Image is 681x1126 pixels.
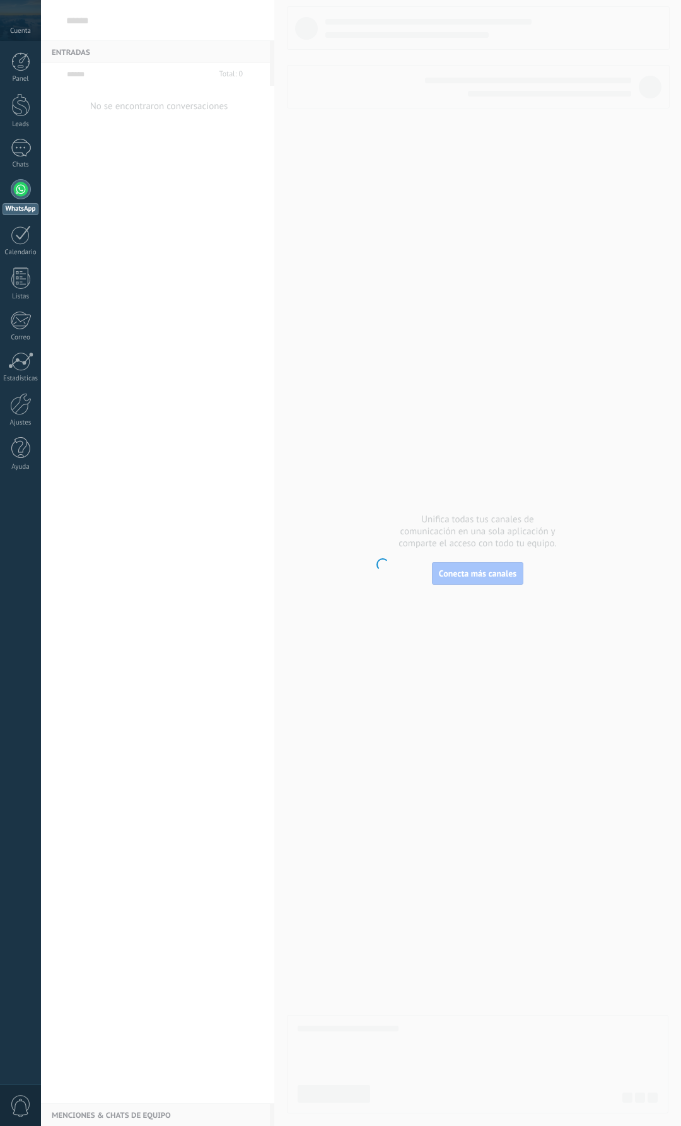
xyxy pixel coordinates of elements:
div: Listas [3,293,39,301]
div: Correo [3,334,39,342]
div: WhatsApp [3,203,38,215]
div: Calendario [3,249,39,257]
div: Panel [3,75,39,83]
span: Cuenta [10,27,31,35]
div: Chats [3,161,39,169]
div: Estadísticas [3,375,39,383]
div: Ajustes [3,419,39,427]
div: Ayuda [3,463,39,471]
div: Leads [3,120,39,129]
